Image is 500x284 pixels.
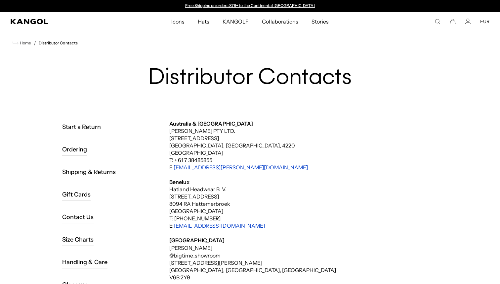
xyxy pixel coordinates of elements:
[182,3,318,9] slideshow-component: Announcement bar
[169,120,253,127] b: Australia & [GEOGRAPHIC_DATA]
[435,19,440,25] summary: Search here
[13,40,31,46] a: Home
[185,3,315,8] a: Free Shipping on orders $79+ to the Continental [GEOGRAPHIC_DATA]
[262,12,298,31] span: Collaborations
[169,237,225,244] b: [GEOGRAPHIC_DATA]
[169,156,440,171] p: T: + 61 7 38485855 E:
[62,166,116,178] a: Shipping & Returns
[31,39,36,47] li: /
[171,12,185,31] span: Icons
[169,215,440,229] p: T: [PHONE_NUMBER] E:
[169,186,440,215] p: Hatland Headwear B. V. [STREET_ADDRESS] 8094 RA Hattemerbroek [GEOGRAPHIC_DATA]
[191,12,216,31] a: Hats
[19,41,31,45] span: Home
[223,12,249,31] span: KANGOLF
[174,164,308,171] a: [EMAIL_ADDRESS][PERSON_NAME][DOMAIN_NAME]
[255,12,305,31] a: Collaborations
[305,12,335,31] a: Stories
[62,188,91,201] a: Gift Cards
[62,143,87,156] a: Ordering
[169,252,440,274] p: @bigtime_showroom [STREET_ADDRESS][PERSON_NAME] [GEOGRAPHIC_DATA], [GEOGRAPHIC_DATA], [GEOGRAPHIC...
[465,19,471,25] a: Account
[165,12,191,31] a: Icons
[450,19,456,25] button: Cart
[11,19,113,24] a: Kangol
[312,12,329,31] span: Stories
[216,12,255,31] a: KANGOLF
[39,41,78,45] a: Distributor Contacts
[198,12,209,31] span: Hats
[169,179,189,185] b: Benelux
[62,121,101,133] a: Start a Return
[62,211,94,223] a: Contact Us
[62,233,94,246] a: Size Charts
[182,3,318,9] div: Announcement
[174,222,265,229] a: [EMAIL_ADDRESS][DOMAIN_NAME]
[169,127,440,156] p: [PERSON_NAME] PTY LTD. [STREET_ADDRESS] [GEOGRAPHIC_DATA], [GEOGRAPHIC_DATA], 4220 [GEOGRAPHIC_DATA]
[480,19,489,25] button: EUR
[60,66,440,91] h1: Distributor Contacts
[62,256,107,268] a: Handling & Care
[182,3,318,9] div: 1 of 2
[169,274,440,281] p: V6B 2Y9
